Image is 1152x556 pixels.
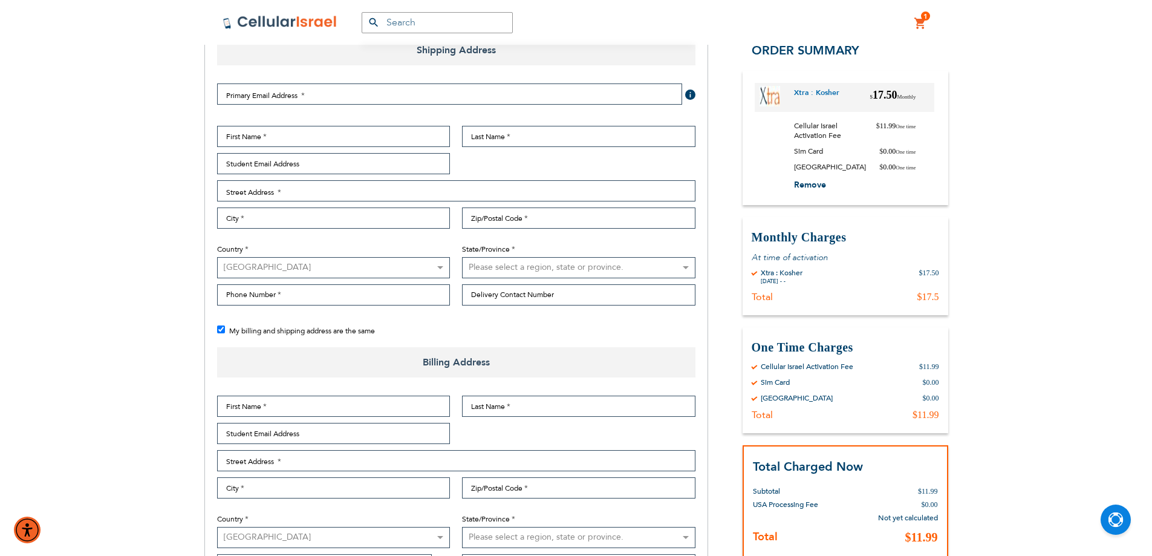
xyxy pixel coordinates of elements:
[918,487,938,495] span: $11.99
[752,229,939,246] h3: Monthly Charges
[752,409,773,421] div: Total
[752,291,773,303] div: Total
[879,147,883,155] span: $
[761,393,833,403] div: [GEOGRAPHIC_DATA]
[761,362,853,371] div: Cellular Israel Activation Fee
[923,11,928,21] span: 1
[876,121,916,140] span: 11.99
[919,268,939,285] div: $17.50
[794,121,876,140] span: Cellular Israel Activation Fee
[919,362,939,371] div: $11.99
[922,500,938,509] span: $0.00
[896,149,916,155] span: One time
[761,378,790,387] div: Sim Card
[761,278,802,285] div: [DATE] - -
[914,16,927,31] a: 1
[752,252,939,263] p: At time of activation
[794,162,875,172] span: [GEOGRAPHIC_DATA]
[905,531,938,544] span: $11.99
[870,94,873,100] span: $
[217,35,695,65] span: Shipping Address
[878,513,938,523] span: Not yet calculated
[923,378,939,387] div: $0.00
[870,88,916,107] span: 17.50
[879,162,916,172] span: 0.00
[753,500,818,509] span: USA Processing Fee
[760,86,780,106] img: Xtra : Kosher
[217,347,695,378] span: Billing Address
[896,165,916,171] span: One time
[917,291,939,303] div: $17.5
[761,268,802,278] div: Xtra : Kosher
[794,179,826,191] span: Remove
[794,146,832,156] span: Sim Card
[752,339,939,356] h3: One Time Charges
[794,88,839,107] a: Xtra : Kosher
[876,122,880,130] span: $
[362,12,513,33] input: Search
[229,326,375,336] span: My billing and shipping address are the same
[753,459,863,475] strong: Total Charged Now
[753,529,778,545] strong: Total
[879,146,916,156] span: 0.00
[752,42,859,59] span: Order Summary
[923,393,939,403] div: $0.00
[896,123,916,129] span: One time
[14,517,41,543] div: Accessibility Menu
[753,476,847,498] th: Subtotal
[879,163,883,171] span: $
[913,409,939,421] div: $11.99
[897,94,916,100] span: Monthly
[223,15,337,30] img: Cellular Israel Logo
